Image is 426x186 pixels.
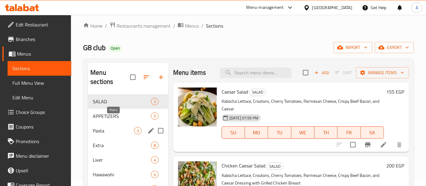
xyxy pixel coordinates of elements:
span: Hawawshi [93,171,151,178]
div: Pasta3edit [88,123,168,138]
span: SALAD [250,89,266,96]
span: Liver [93,156,151,164]
span: Menus [185,22,199,29]
button: delete [392,137,407,152]
span: Select section [299,66,312,79]
span: Full Menu View [12,79,66,87]
a: Edit Menu [8,90,71,105]
nav: breadcrumb [83,22,414,30]
a: Edit Restaurant [2,17,71,32]
span: APPETIZERS [93,112,151,120]
button: FR [337,126,361,139]
span: Sort sections [139,70,154,84]
input: search [220,67,291,78]
p: Kabocha Lettuce, Croutons, Cherry Tomatoes, Parmesan Cheese, Crispy Beef Bacon, and Caesar [222,98,384,113]
h6: 200 EGP [386,161,404,170]
div: SALAD2 [88,94,168,109]
div: Liver4 [88,153,168,167]
h2: Menu items [173,68,206,77]
span: A [416,4,418,11]
a: Upsell [2,163,71,178]
div: SALAD [249,89,266,96]
div: items [151,98,159,105]
span: SA [363,128,381,137]
a: Full Menu View [8,76,71,90]
span: Upsell [16,167,66,174]
span: Branches [16,36,66,43]
span: Restaurants management [117,22,171,29]
h6: 155 EGP [386,88,404,96]
span: Add item [312,68,331,77]
span: Open [108,46,122,51]
li: / [173,22,175,29]
span: TU [270,128,289,137]
button: Manage items [356,67,409,78]
span: Menu disclaimer [16,152,66,160]
button: export [375,42,414,53]
span: Extra [93,142,151,149]
button: Add [312,68,331,77]
button: Add section [154,70,168,84]
span: FR [340,128,358,137]
span: Select to update [347,138,359,151]
a: Promotions [2,134,71,149]
li: / [105,22,107,29]
span: 4 [151,157,158,163]
div: Hawawshi4 [88,167,168,182]
a: Choice Groups [2,105,71,119]
span: Add [314,69,330,76]
img: Caesar Salad [178,88,217,126]
span: Caesar Salad [222,87,248,96]
span: 8 [151,143,158,148]
div: items [151,112,159,120]
span: SU [224,128,243,137]
span: Sections [12,65,66,72]
span: Pasta [93,127,134,134]
button: TH [314,126,337,139]
a: Branches [2,32,71,46]
div: [GEOGRAPHIC_DATA] [312,4,352,11]
span: SALAD [267,163,283,170]
a: Menus [178,22,199,30]
span: Sections [206,22,223,29]
button: import [334,42,372,53]
div: Menu-management [247,4,284,11]
span: G8 club [83,41,106,54]
span: Promotions [16,138,66,145]
span: Select all sections [126,71,139,84]
div: items [151,171,159,178]
a: Menu disclaimer [2,149,71,163]
span: WE [294,128,312,137]
li: / [201,22,203,29]
button: Branch-specific-item [361,137,375,152]
button: MO [245,126,268,139]
span: SALAD [93,98,151,105]
span: TH [317,128,335,137]
span: 5 [151,113,158,119]
div: APPETIZERS5 [88,109,168,123]
div: SALAD [267,163,283,170]
span: 3 [134,128,141,134]
span: Edit Restaurant [16,21,66,28]
button: edit [146,126,156,135]
span: export [380,44,409,51]
a: Edit menu item [380,141,387,148]
span: 4 [151,172,158,177]
span: Select section first [331,68,356,77]
span: import [338,44,367,51]
span: 2 [151,99,158,105]
span: Menus [17,50,66,57]
a: Restaurants management [109,22,171,30]
span: Chicken Caesar Salad [222,161,265,170]
span: Edit Menu [12,94,66,101]
a: Coupons [2,119,71,134]
div: items [151,156,159,164]
span: [DATE] 07:59 PM [227,115,261,121]
h2: Menu sections [90,68,130,86]
div: Extra8 [88,138,168,153]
